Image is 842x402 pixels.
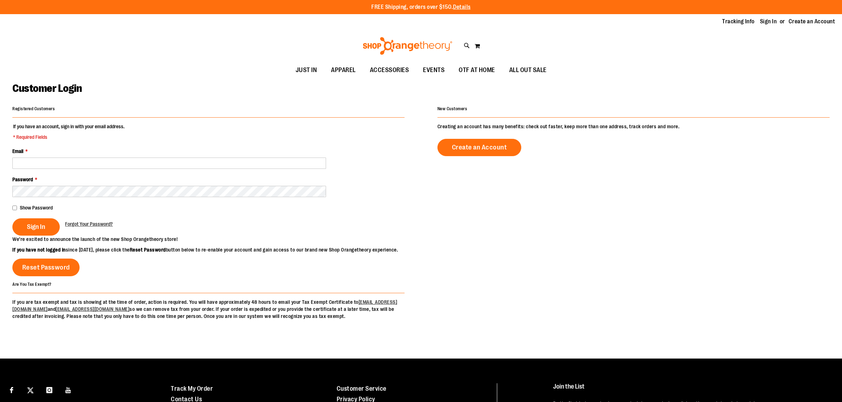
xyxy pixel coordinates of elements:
[5,383,18,396] a: Visit our Facebook page
[65,220,113,227] a: Forgot Your Password?
[509,62,547,78] span: ALL OUT SALE
[437,106,468,111] strong: New Customers
[331,62,356,78] span: APPAREL
[423,62,445,78] span: EVENTS
[12,106,55,111] strong: Registered Customers
[370,62,409,78] span: ACCESSORIES
[452,143,507,151] span: Create an Account
[12,259,80,276] a: Reset Password
[760,18,777,25] a: Sign In
[24,383,37,396] a: Visit our X page
[62,383,75,396] a: Visit our Youtube page
[337,385,387,392] a: Customer Service
[789,18,835,25] a: Create an Account
[296,62,317,78] span: JUST IN
[12,298,405,320] p: If you are tax exempt and tax is showing at the time of order, action is required. You will have ...
[12,246,421,253] p: since [DATE], please click the button below to re-enable your account and gain access to our bran...
[12,218,60,236] button: Sign In
[362,37,453,55] img: Shop Orangetheory
[22,264,70,271] span: Reset Password
[130,247,166,253] strong: Reset Password
[13,134,124,141] span: * Required Fields
[27,387,34,394] img: Twitter
[12,177,33,182] span: Password
[371,3,471,11] p: FREE Shipping, orders over $150.
[453,4,471,10] a: Details
[12,282,52,287] strong: Are You Tax Exempt?
[437,123,830,130] p: Creating an account has many benefits: check out faster, keep more than one address, track orders...
[171,385,213,392] a: Track My Order
[437,139,522,156] a: Create an Account
[65,221,113,227] span: Forgot Your Password?
[12,236,421,243] p: We’re excited to announce the launch of the new Shop Orangetheory store!
[27,223,45,231] span: Sign In
[12,82,82,94] span: Customer Login
[12,148,23,154] span: Email
[459,62,495,78] span: OTF AT HOME
[12,123,125,141] legend: If you have an account, sign in with your email address.
[43,383,56,396] a: Visit our Instagram page
[20,205,53,211] span: Show Password
[553,383,823,396] h4: Join the List
[12,247,66,253] strong: If you have not logged in
[722,18,755,25] a: Tracking Info
[56,306,129,312] a: [EMAIL_ADDRESS][DOMAIN_NAME]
